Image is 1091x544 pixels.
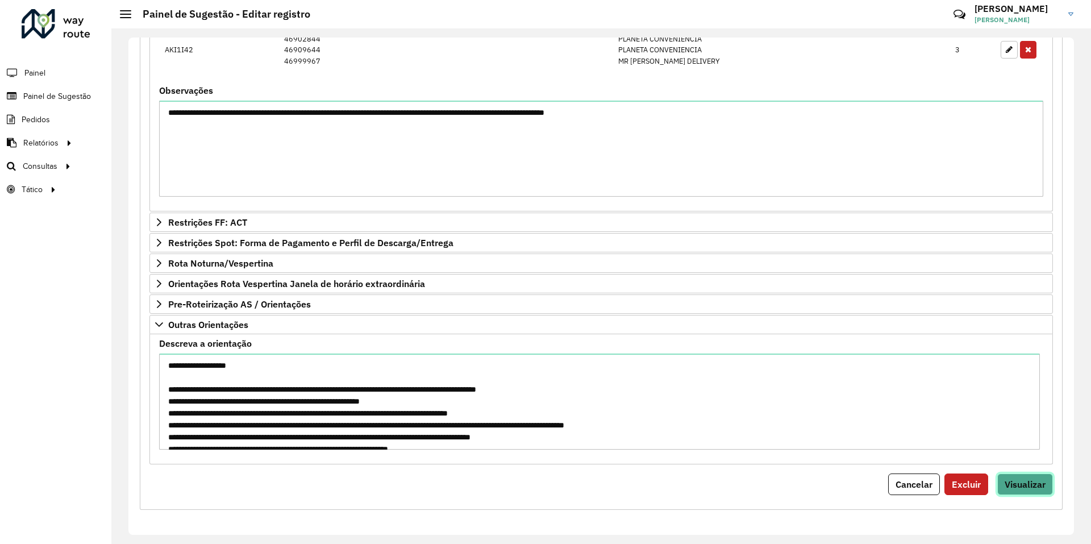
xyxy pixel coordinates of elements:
td: PLANETA CONVENIENCIA PLANETA CONVENIENCIA MR [PERSON_NAME] DELIVERY [612,28,949,73]
td: 3 [950,28,995,73]
a: Restrições FF: ACT [149,213,1053,232]
span: Pedidos [22,114,50,126]
h3: [PERSON_NAME] [975,3,1060,14]
span: Painel [24,67,45,79]
div: Outras Orientações [149,334,1053,464]
span: Pre-Roteirização AS / Orientações [168,300,311,309]
a: Restrições Spot: Forma de Pagamento e Perfil de Descarga/Entrega [149,233,1053,252]
span: Orientações Rota Vespertina Janela de horário extraordinária [168,279,425,288]
span: Rota Noturna/Vespertina [168,259,273,268]
a: Pre-Roteirização AS / Orientações [149,294,1053,314]
span: Relatórios [23,137,59,149]
td: AKI1I42 [159,28,278,73]
span: Cancelar [896,479,932,490]
a: Rota Noturna/Vespertina [149,254,1053,273]
span: [PERSON_NAME] [975,15,1060,25]
span: Painel de Sugestão [23,90,91,102]
span: Restrições Spot: Forma de Pagamento e Perfil de Descarga/Entrega [168,238,453,247]
button: Cancelar [888,474,940,495]
a: Orientações Rota Vespertina Janela de horário extraordinária [149,274,1053,293]
a: Outras Orientações [149,315,1053,334]
td: 46902844 46909644 46999967 [278,28,612,73]
button: Visualizar [997,474,1053,495]
span: Consultas [23,160,57,172]
a: Contato Rápido [947,2,972,27]
span: Excluir [952,479,981,490]
span: Restrições FF: ACT [168,218,247,227]
span: Tático [22,184,43,196]
span: Outras Orientações [168,320,248,329]
label: Observações [159,84,213,97]
label: Descreva a orientação [159,337,252,350]
span: Visualizar [1005,479,1046,490]
h2: Painel de Sugestão - Editar registro [131,8,310,20]
button: Excluir [944,474,988,495]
